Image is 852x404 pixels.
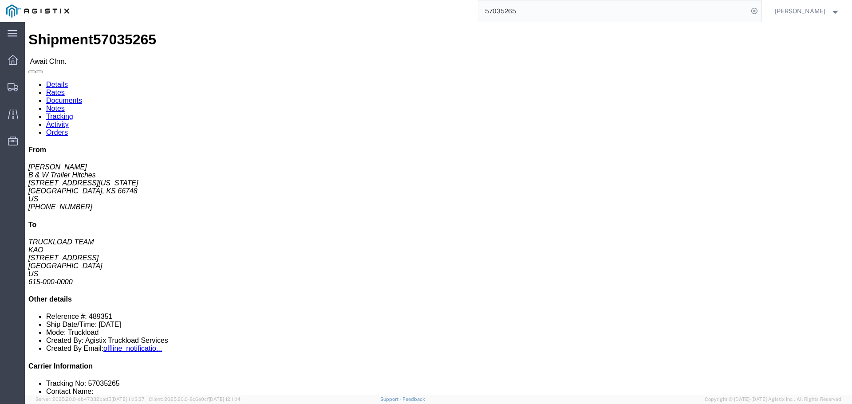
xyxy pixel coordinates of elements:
a: Support [380,396,402,402]
a: Feedback [402,396,425,402]
button: [PERSON_NAME] [774,6,840,16]
span: Douglas Harris [775,6,825,16]
span: [DATE] 11:13:37 [111,396,145,402]
img: logo [6,4,69,18]
input: Search for shipment number, reference number [478,0,748,22]
span: Client: 2025.20.0-8c6e0cf [149,396,241,402]
span: Copyright © [DATE]-[DATE] Agistix Inc., All Rights Reserved [705,396,841,403]
iframe: FS Legacy Container [25,22,852,395]
span: [DATE] 12:11:14 [209,396,241,402]
span: Server: 2025.20.0-db47332bad5 [35,396,145,402]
